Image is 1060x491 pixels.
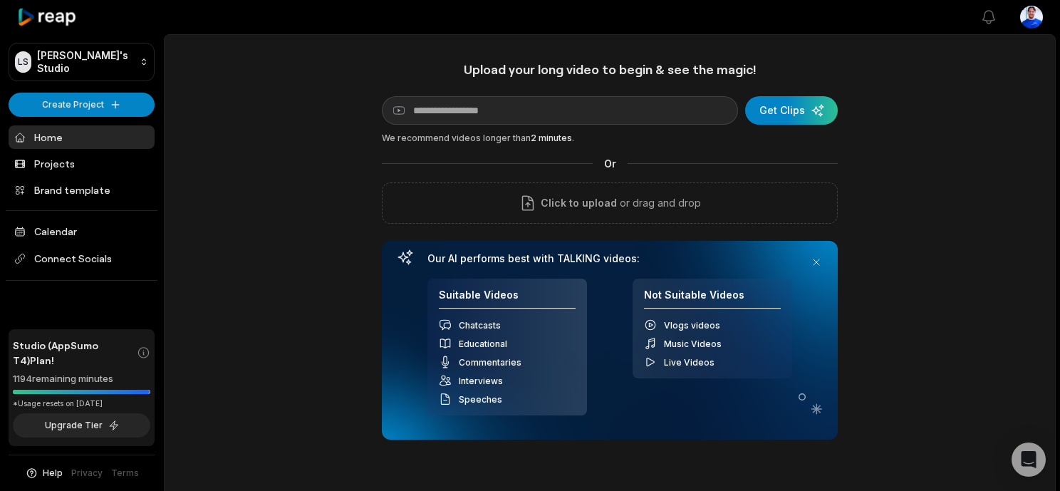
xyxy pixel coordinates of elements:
span: Speeches [459,394,502,405]
h4: Not Suitable Videos [644,289,781,309]
span: Studio (AppSumo T4) Plan! [13,338,137,368]
h3: Our AI performs best with TALKING videos: [427,252,792,265]
span: Help [43,467,63,480]
span: Vlogs videos [664,320,720,331]
div: We recommend videos longer than . [382,132,838,145]
a: Privacy [71,467,103,480]
div: LS [15,51,31,73]
a: Home [9,125,155,149]
span: Commentaries [459,357,521,368]
span: Click to upload [541,195,617,212]
span: Connect Socials [9,246,155,272]
span: Music Videos [664,338,722,349]
h1: Upload your long video to begin & see the magic! [382,61,838,78]
span: Interviews [459,376,503,386]
button: Help [25,467,63,480]
a: Terms [111,467,139,480]
div: *Usage resets on [DATE] [13,398,150,409]
span: 2 minutes [531,133,572,143]
p: or drag and drop [617,195,701,212]
span: Educational [459,338,507,349]
div: 1194 remaining minutes [13,372,150,386]
button: Upgrade Tier [13,413,150,438]
button: Create Project [9,93,155,117]
span: Or [593,156,628,171]
p: [PERSON_NAME]'s Studio [37,49,134,75]
a: Calendar [9,219,155,243]
a: Brand template [9,178,155,202]
button: Get Clips [745,96,838,125]
span: Live Videos [664,357,715,368]
div: Open Intercom Messenger [1012,443,1046,477]
span: Chatcasts [459,320,501,331]
h4: Suitable Videos [439,289,576,309]
a: Projects [9,152,155,175]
